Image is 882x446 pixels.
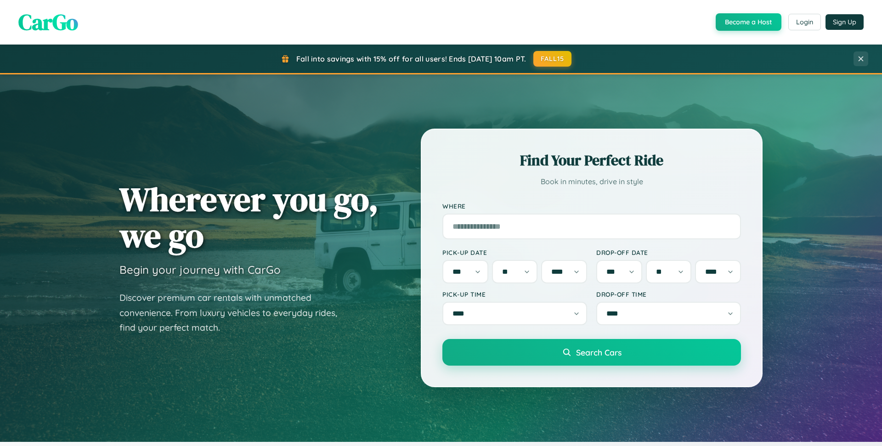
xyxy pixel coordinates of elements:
[442,339,741,366] button: Search Cars
[576,347,622,357] span: Search Cars
[442,248,587,256] label: Pick-up Date
[716,13,781,31] button: Become a Host
[596,248,741,256] label: Drop-off Date
[788,14,821,30] button: Login
[119,290,349,335] p: Discover premium car rentals with unmatched convenience. From luxury vehicles to everyday rides, ...
[18,7,78,37] span: CarGo
[119,181,379,254] h1: Wherever you go, we go
[119,263,281,277] h3: Begin your journey with CarGo
[825,14,864,30] button: Sign Up
[442,175,741,188] p: Book in minutes, drive in style
[442,202,741,210] label: Where
[596,290,741,298] label: Drop-off Time
[533,51,572,67] button: FALL15
[442,150,741,170] h2: Find Your Perfect Ride
[442,290,587,298] label: Pick-up Time
[296,54,526,63] span: Fall into savings with 15% off for all users! Ends [DATE] 10am PT.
